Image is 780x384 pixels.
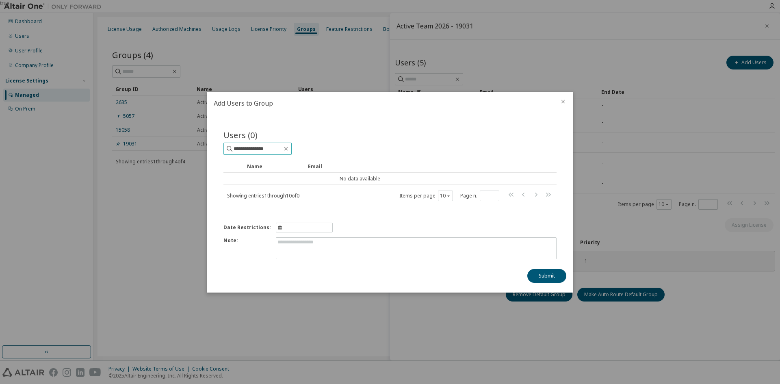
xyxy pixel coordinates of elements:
h2: Add Users to Group [207,92,553,115]
td: No data available [223,173,496,185]
span: Page n. [460,190,499,201]
span: Showing entries 1 through 10 of 0 [227,192,299,199]
div: Name [247,160,301,173]
label: Date Restrictions: [223,224,271,231]
button: Submit [527,269,566,283]
span: Items per page [399,190,453,201]
button: information [276,223,333,232]
button: 10 [440,192,451,199]
label: Note: [223,237,271,259]
button: close [560,98,566,105]
span: Users (0) [223,129,258,141]
div: Email [308,160,493,173]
